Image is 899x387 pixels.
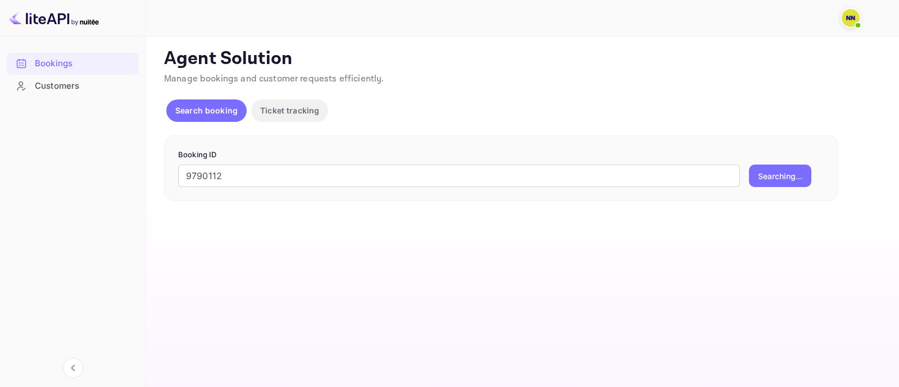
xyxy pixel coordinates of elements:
[164,73,384,85] span: Manage bookings and customer requests efficiently.
[260,104,319,116] p: Ticket tracking
[842,9,860,27] img: N/A N/A
[7,53,139,75] div: Bookings
[35,57,133,70] div: Bookings
[749,165,811,187] button: Searching...
[7,75,139,96] a: Customers
[35,80,133,93] div: Customers
[7,75,139,97] div: Customers
[178,165,740,187] input: Enter Booking ID (e.g., 63782194)
[9,9,99,27] img: LiteAPI logo
[178,149,824,161] p: Booking ID
[175,104,238,116] p: Search booking
[63,358,83,378] button: Collapse navigation
[164,48,879,70] p: Agent Solution
[7,53,139,74] a: Bookings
